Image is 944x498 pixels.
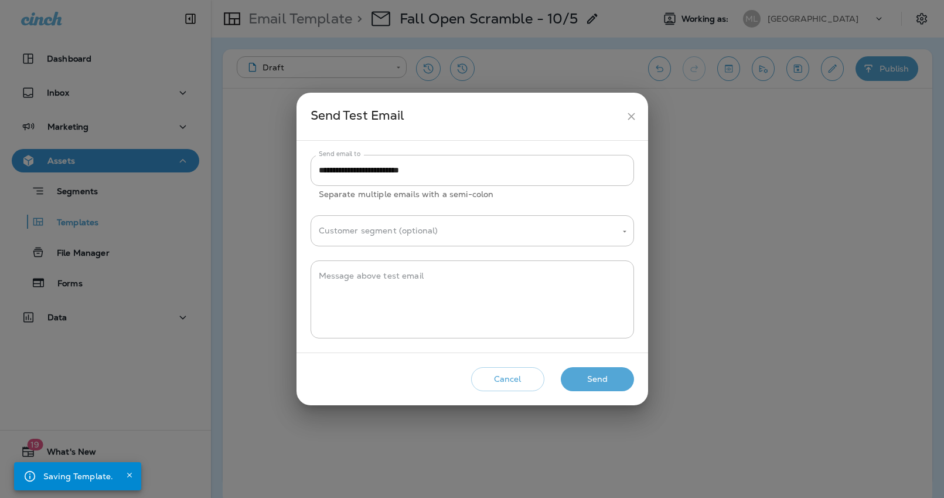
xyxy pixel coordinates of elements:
button: close [621,106,642,127]
div: Send Test Email [311,106,621,127]
p: Separate multiple emails with a semi-colon [319,188,626,201]
label: Send email to [319,150,360,158]
button: Cancel [471,367,544,391]
div: Saving Template. [43,466,113,487]
button: Send [561,367,634,391]
button: Open [619,226,630,237]
button: Close [122,468,137,482]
